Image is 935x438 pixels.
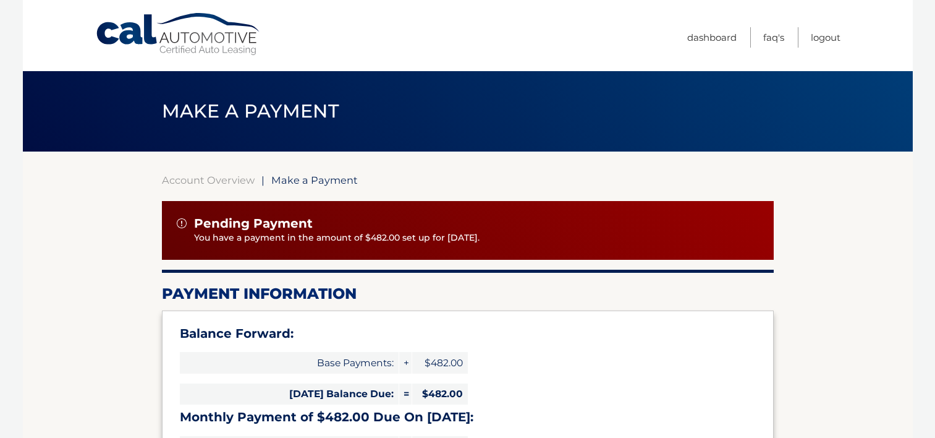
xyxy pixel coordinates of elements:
[412,352,468,374] span: $482.00
[194,231,759,245] p: You have a payment in the amount of $482.00 set up for [DATE].
[811,27,840,48] a: Logout
[162,100,339,122] span: Make a Payment
[180,326,756,341] h3: Balance Forward:
[180,352,399,374] span: Base Payments:
[763,27,784,48] a: FAQ's
[162,174,255,186] a: Account Overview
[194,216,313,231] span: Pending Payment
[399,352,412,374] span: +
[271,174,358,186] span: Make a Payment
[687,27,737,48] a: Dashboard
[399,384,412,405] span: =
[261,174,264,186] span: |
[180,384,399,405] span: [DATE] Balance Due:
[177,218,187,228] img: alert-white.svg
[180,410,756,425] h3: Monthly Payment of $482.00 Due On [DATE]:
[162,285,774,303] h2: Payment Information
[412,384,468,405] span: $482.00
[95,12,262,56] a: Cal Automotive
